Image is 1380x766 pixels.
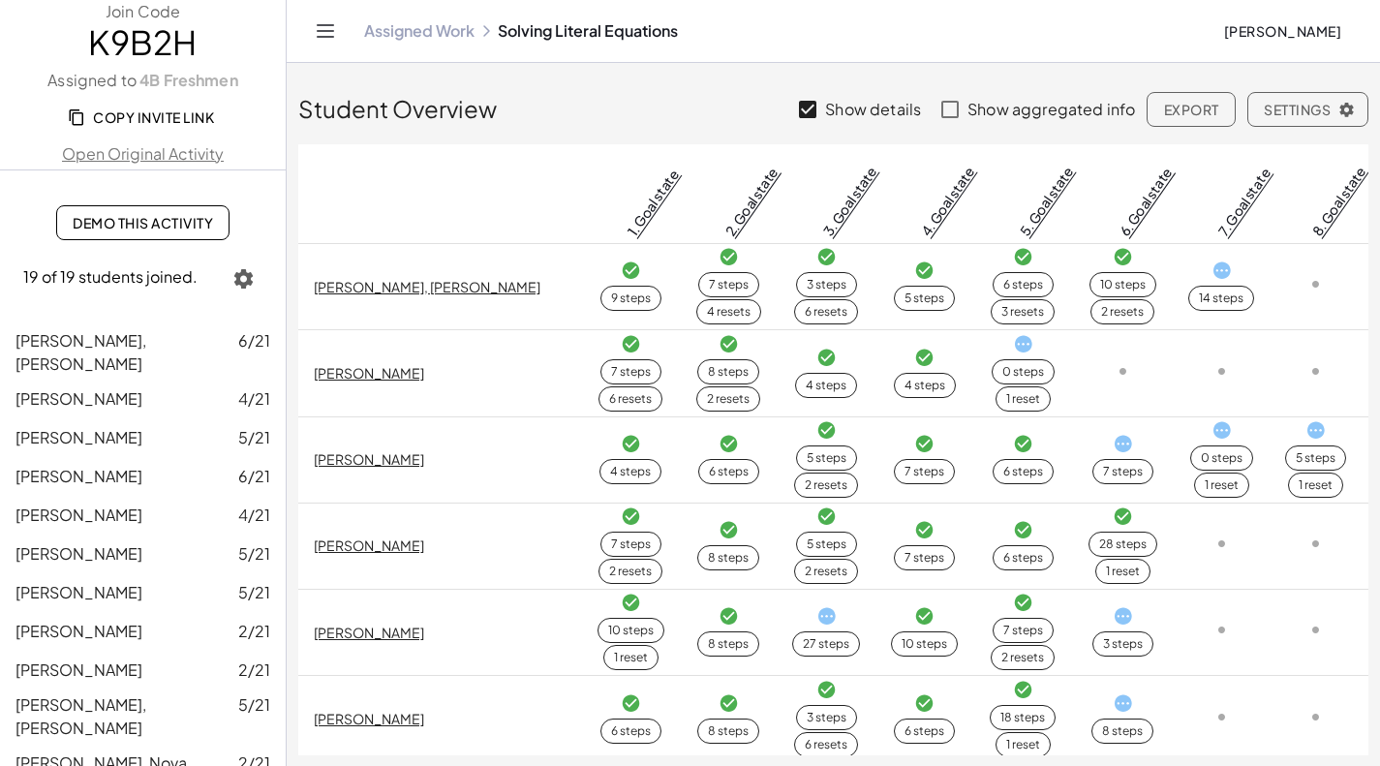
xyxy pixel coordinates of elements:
[1201,449,1242,467] div: 0 steps
[719,247,739,267] i: Task finished and correct.
[1211,620,1232,640] i: Task not started.
[1003,549,1043,567] div: 6 steps
[1199,290,1243,307] div: 14 steps
[914,260,935,281] i: Task finished and correct.
[803,635,849,653] div: 27 steps
[15,505,142,525] span: [PERSON_NAME]
[1211,707,1232,727] i: Task not started.
[364,21,475,41] a: Assigned Work
[1113,693,1133,714] i: Task started.
[1163,101,1218,118] span: Export
[15,466,142,486] span: [PERSON_NAME]
[1305,274,1326,294] i: Task not started.
[967,86,1135,133] label: Show aggregated info
[1103,463,1143,480] div: 7 steps
[719,334,739,354] i: Task finished and correct.
[1211,260,1232,281] i: Task started.
[15,543,142,564] span: [PERSON_NAME]
[1113,361,1133,382] i: Task not started.
[1305,620,1326,640] i: Task not started.
[314,364,424,382] a: [PERSON_NAME]
[1013,593,1033,613] i: Task finished and correct.
[1305,361,1326,382] i: Task not started.
[818,163,879,239] a: 3. Goal state
[611,536,651,553] div: 7 steps
[621,260,641,281] i: Task finished and correct.
[1003,463,1043,480] div: 6 steps
[611,363,651,381] div: 7 steps
[1015,163,1076,239] a: 5. Goal state
[1113,434,1133,454] i: Task started.
[1001,649,1044,666] div: 2 resets
[807,536,846,553] div: 5 steps
[1147,92,1235,127] button: Export
[1211,534,1232,554] i: Task not started.
[914,434,935,454] i: Task finished and correct.
[719,434,739,454] i: Task finished and correct.
[15,388,142,409] span: [PERSON_NAME]
[805,736,847,753] div: 6 resets
[816,420,837,441] i: Task finished and correct.
[1000,709,1045,726] div: 18 steps
[905,290,944,307] div: 5 steps
[314,624,424,641] a: [PERSON_NAME]
[719,606,739,627] i: Task finished and correct.
[917,163,978,239] a: 4. Goal state
[238,693,270,740] span: 5/21
[719,693,739,714] i: Task finished and correct.
[609,563,652,580] div: 2 resets
[15,427,142,447] span: [PERSON_NAME]
[806,377,846,394] div: 4 steps
[719,520,739,540] i: Task finished and correct.
[1013,434,1033,454] i: Task finished and correct.
[1003,276,1043,293] div: 6 steps
[238,542,270,566] span: 5/21
[1305,707,1326,727] i: Task not started.
[905,549,944,567] div: 7 steps
[1013,520,1033,540] i: Task finished and correct.
[1001,303,1044,321] div: 3 resets
[15,694,146,738] span: [PERSON_NAME], [PERSON_NAME]
[298,63,1368,133] div: Student Overview
[1003,622,1043,639] div: 7 steps
[1013,247,1033,267] i: Task finished and correct.
[1223,22,1341,40] span: [PERSON_NAME]
[721,164,781,239] a: 2. Goal state
[1264,101,1352,118] span: Settings
[1002,363,1044,381] div: 0 steps
[56,205,230,240] a: Demo This Activity
[708,635,749,653] div: 8 steps
[914,606,935,627] i: Task finished and correct.
[807,276,846,293] div: 3 steps
[614,649,648,666] div: 1 reset
[15,659,142,680] span: [PERSON_NAME]
[1101,303,1144,321] div: 2 resets
[1006,390,1040,408] div: 1 reset
[238,581,270,604] span: 5/21
[1208,14,1357,48] button: [PERSON_NAME]
[1115,164,1175,239] a: 6. Goal state
[816,247,837,267] i: Task finished and correct.
[825,86,921,133] label: Show details
[1113,247,1133,267] i: Task finished and correct.
[1299,476,1333,494] div: 1 reset
[310,15,341,46] button: Toggle navigation
[805,563,847,580] div: 2 resets
[608,622,654,639] div: 10 steps
[611,290,651,307] div: 9 steps
[1013,680,1033,700] i: Task finished and correct.
[314,278,540,295] a: [PERSON_NAME], [PERSON_NAME]
[816,506,837,527] i: Task finished and correct.
[1308,163,1369,239] a: 8. Goal state
[610,463,651,480] div: 4 steps
[805,303,847,321] div: 6 resets
[621,693,641,714] i: Task finished and correct.
[816,348,837,368] i: Task finished and correct.
[314,536,424,554] a: [PERSON_NAME]
[314,710,424,727] a: [PERSON_NAME]
[816,680,837,700] i: Task finished and correct.
[707,390,750,408] div: 2 resets
[238,620,270,643] span: 2/21
[611,722,651,740] div: 6 steps
[914,520,935,540] i: Task finished and correct.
